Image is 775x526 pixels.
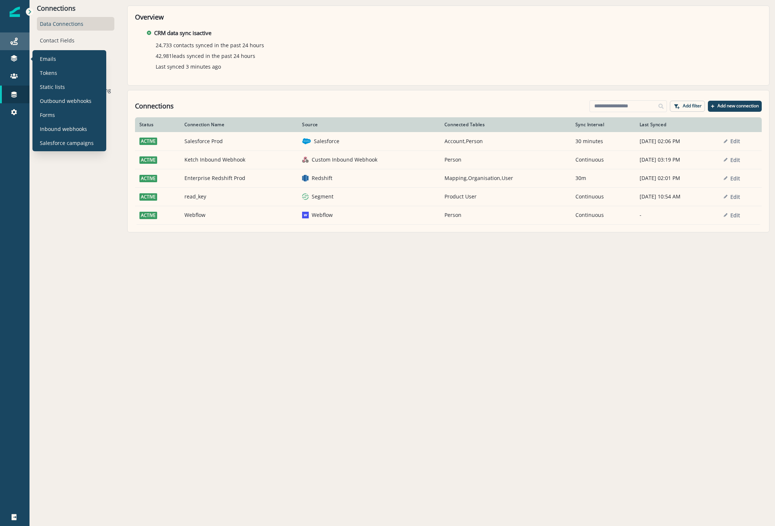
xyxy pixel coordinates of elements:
td: Product User [440,187,571,206]
td: Mapping,Organisation,User [440,169,571,187]
p: [DATE] 10:54 AM [640,193,715,200]
p: Edit [730,193,740,200]
div: Sync Interval [575,122,631,128]
button: Add filter [670,101,705,112]
p: [DATE] 02:06 PM [640,138,715,145]
p: Edit [730,156,740,163]
a: Emails [35,53,103,64]
div: Source [302,122,436,128]
img: salesforce [302,137,311,146]
p: [DATE] 03:19 PM [640,156,715,163]
div: Data Connections [37,17,114,31]
p: Outbound webhooks [40,97,91,105]
h2: Overview [135,13,762,21]
span: active [139,212,157,219]
span: active [139,193,157,201]
td: Person [440,150,571,169]
div: Last Synced [640,122,715,128]
div: Connected Tables [444,122,567,128]
td: Person [440,206,571,224]
a: activeEnterprise Redshift ProdredshiftRedshiftMapping,Organisation,User30m[DATE] 02:01 PMEdit [135,169,762,187]
img: segment [302,193,309,200]
a: activeWebflowwebflowWebflowPersonContinuous-Edit [135,206,762,224]
div: Status [139,122,176,128]
p: Last synced 3 minutes ago [156,63,221,70]
p: Connections [37,4,114,13]
p: Custom Inbound Webhook [312,156,377,163]
td: Webflow [180,206,298,224]
p: - [640,211,715,219]
span: active [139,156,157,164]
button: Edit [724,212,740,219]
img: generic inbound webhook [302,156,309,163]
a: activeSalesforce ProdsalesforceSalesforceAccount,Person30 minutes[DATE] 02:06 PMEdit [135,132,762,150]
div: Connection Name [184,122,294,128]
td: Continuous [571,150,635,169]
p: [DATE] 02:01 PM [640,174,715,182]
td: Continuous [571,187,635,206]
td: Account,Person [440,132,571,150]
a: activeread_keysegmentSegmentProduct UserContinuous[DATE] 10:54 AMEdit [135,187,762,206]
td: 30m [571,169,635,187]
p: CRM data sync is active [154,29,211,37]
span: active [139,138,157,145]
a: Inbound webhooks [35,123,103,134]
img: redshift [302,175,309,181]
p: Edit [730,138,740,145]
p: Webflow [312,211,333,219]
p: Edit [730,175,740,182]
p: Inbound webhooks [40,125,87,133]
button: Add new connection [708,101,762,112]
td: Enterprise Redshift Prod [180,169,298,187]
td: 30 minutes [571,132,635,150]
p: 42,981 leads synced in the past 24 hours [156,52,255,60]
span: active [139,175,157,182]
button: Edit [724,175,740,182]
p: Redshift [312,174,332,182]
div: Contact Fields [37,34,114,47]
p: Edit [730,212,740,219]
td: Salesforce Prod [180,132,298,150]
a: Tokens [35,67,103,78]
a: Static lists [35,81,103,92]
p: Salesforce [314,138,339,145]
p: Salesforce campaigns [40,139,94,147]
button: Edit [724,193,740,200]
td: Ketch Inbound Webhook [180,150,298,169]
a: Outbound webhooks [35,95,103,106]
a: Salesforce campaigns [35,137,103,148]
a: Forms [35,109,103,120]
h1: Connections [135,102,174,110]
img: webflow [302,212,309,218]
p: Add new connection [717,103,759,108]
img: Inflection [10,7,20,17]
p: Static lists [40,83,65,91]
a: activeKetch Inbound Webhookgeneric inbound webhookCustom Inbound WebhookPersonContinuous[DATE] 03... [135,150,762,169]
td: read_key [180,187,298,206]
p: Tokens [40,69,57,77]
p: Segment [312,193,333,200]
p: Emails [40,55,56,63]
button: Edit [724,138,740,145]
td: Continuous [571,206,635,224]
p: 24,733 contacts synced in the past 24 hours [156,41,264,49]
p: Forms [40,111,55,119]
button: Edit [724,156,740,163]
p: Add filter [683,103,702,108]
